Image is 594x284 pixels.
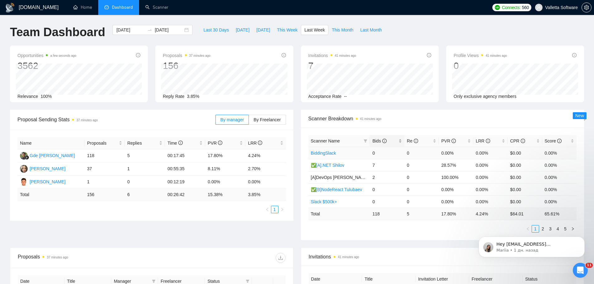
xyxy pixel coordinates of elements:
[360,117,381,121] time: 41 minutes ago
[85,137,125,149] th: Proposals
[404,159,439,171] td: 0
[338,255,359,259] time: 41 minutes ago
[163,52,210,59] span: Proposals
[370,183,404,195] td: 0
[454,60,507,72] div: 0
[30,165,65,172] div: [PERSON_NAME]
[407,138,418,143] span: Re
[189,54,210,57] time: 37 minutes ago
[335,54,356,57] time: 41 minutes ago
[542,183,577,195] td: 0.00%
[508,147,542,159] td: $0.00
[332,26,353,33] span: This Month
[245,176,286,189] td: 0.00%
[20,152,28,160] img: GK
[85,189,125,201] td: 156
[473,159,508,171] td: 0.00%
[246,279,249,283] span: filter
[473,195,508,208] td: 0.00%
[309,253,577,261] span: Invitations
[370,195,404,208] td: 0
[441,138,456,143] span: PVR
[245,189,286,201] td: 3.85 %
[308,208,370,220] td: Total
[328,25,357,35] button: This Month
[282,53,286,57] span: info-circle
[167,141,182,146] span: Time
[439,147,473,159] td: 0.00%
[473,171,508,183] td: 0.00%
[5,3,15,13] img: logo
[20,165,28,173] img: VS
[508,171,542,183] td: $0.00
[152,279,156,283] span: filter
[20,178,28,186] img: DC
[258,141,262,145] span: info-circle
[311,175,369,180] span: [A]DevOps [PERSON_NAME]
[200,25,232,35] button: Last 30 Days
[508,208,542,220] td: $ 64.01
[404,183,439,195] td: 0
[308,60,356,72] div: 7
[404,208,439,220] td: 5
[30,152,75,159] div: Gde [PERSON_NAME]
[476,138,490,143] span: LRR
[254,117,281,122] span: By Freelancer
[486,139,490,143] span: info-circle
[510,138,525,143] span: CPR
[311,163,345,168] a: ✅[A].NET Shilov
[30,178,65,185] div: [PERSON_NAME]
[362,136,369,146] span: filter
[382,139,387,143] span: info-circle
[205,149,245,162] td: 17.80%
[508,183,542,195] td: $0.00
[278,206,286,213] li: Next Page
[414,139,418,143] span: info-circle
[125,176,165,189] td: 0
[276,255,285,260] span: download
[116,26,145,33] input: Start date
[427,53,431,57] span: info-circle
[308,115,577,123] span: Scanner Breakdown
[521,139,525,143] span: info-circle
[360,26,382,33] span: Last Month
[404,171,439,183] td: 0
[232,25,253,35] button: [DATE]
[271,206,278,213] li: 1
[165,162,205,176] td: 00:55:35
[17,137,85,149] th: Name
[20,153,75,158] a: GKGde [PERSON_NAME]
[301,25,328,35] button: Last Week
[370,171,404,183] td: 2
[20,166,65,171] a: VS[PERSON_NAME]
[573,263,588,278] iframe: Intercom live chat
[112,5,133,10] span: Dashboard
[522,4,529,11] span: 560
[76,118,98,122] time: 37 minutes ago
[542,208,577,220] td: 65.61 %
[208,141,222,146] span: PVR
[165,149,205,162] td: 00:17:45
[454,52,507,59] span: Profile Views
[163,94,184,99] span: Reply Rate
[439,171,473,183] td: 100.00%
[47,256,68,259] time: 37 minutes ago
[308,52,356,59] span: Invitations
[280,208,284,211] span: right
[469,224,594,267] iframe: Intercom notifications сообщение
[205,176,245,189] td: 0.00%
[473,208,508,220] td: 4.24 %
[85,162,125,176] td: 37
[404,195,439,208] td: 0
[582,5,591,10] span: setting
[73,5,92,10] a: homeHome
[147,27,152,32] span: to
[125,162,165,176] td: 1
[582,2,592,12] button: setting
[370,159,404,171] td: 7
[575,113,584,118] span: New
[10,25,105,40] h1: Team Dashboard
[17,60,76,72] div: 3562
[87,140,118,147] span: Proposals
